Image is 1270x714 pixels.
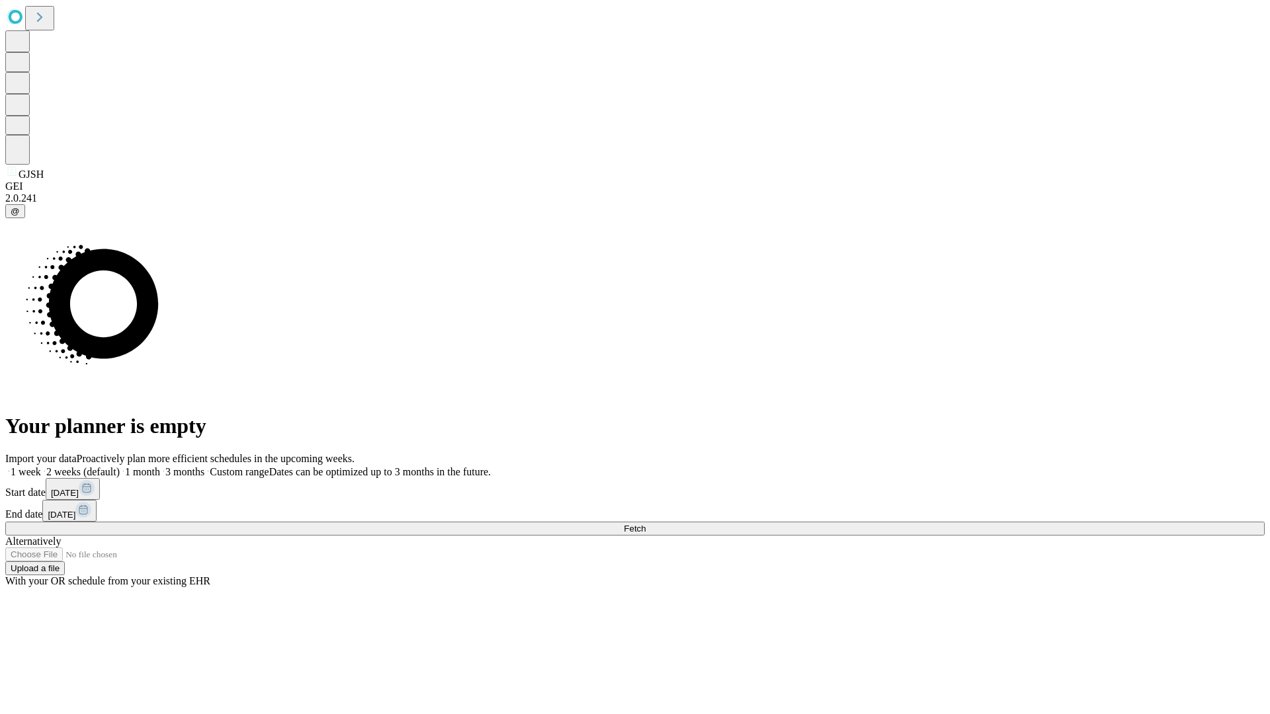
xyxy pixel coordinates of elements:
span: [DATE] [51,488,79,498]
button: Upload a file [5,561,65,575]
button: [DATE] [42,500,97,522]
span: 1 month [125,466,160,477]
span: With your OR schedule from your existing EHR [5,575,210,586]
span: Fetch [624,524,646,534]
span: Custom range [210,466,269,477]
span: GJSH [19,169,44,180]
span: Alternatively [5,535,61,547]
span: [DATE] [48,510,75,520]
div: 2.0.241 [5,192,1265,204]
span: Import your data [5,453,77,464]
div: Start date [5,478,1265,500]
span: @ [11,206,20,216]
span: 3 months [165,466,204,477]
span: Dates can be optimized up to 3 months in the future. [269,466,491,477]
span: 1 week [11,466,41,477]
span: Proactively plan more efficient schedules in the upcoming weeks. [77,453,355,464]
span: 2 weeks (default) [46,466,120,477]
button: [DATE] [46,478,100,500]
div: GEI [5,180,1265,192]
h1: Your planner is empty [5,414,1265,438]
div: End date [5,500,1265,522]
button: @ [5,204,25,218]
button: Fetch [5,522,1265,535]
